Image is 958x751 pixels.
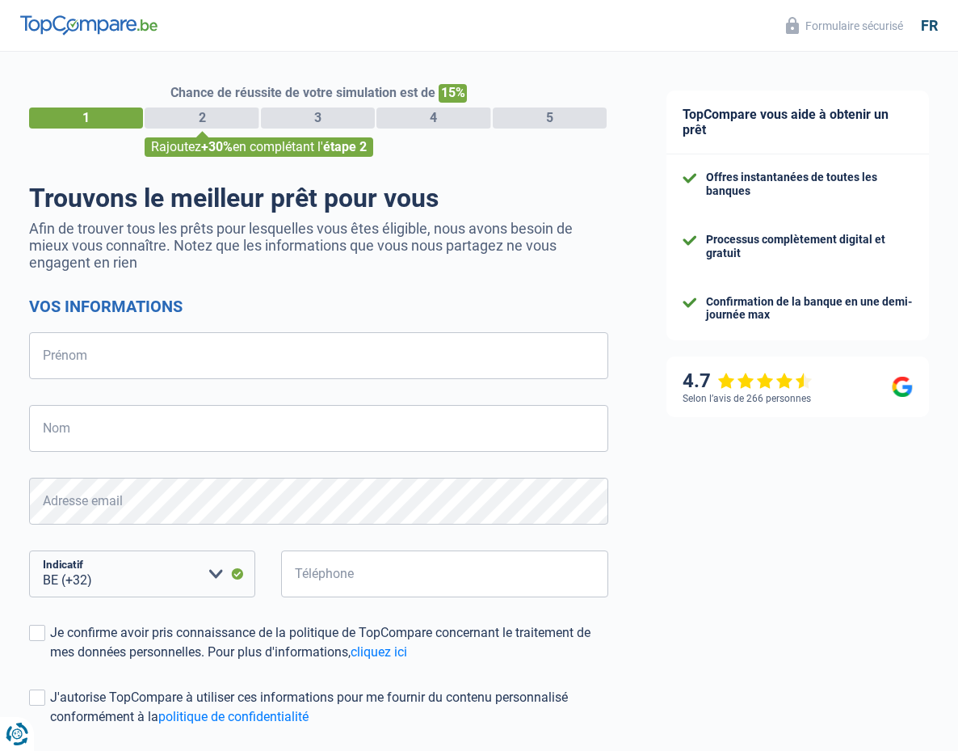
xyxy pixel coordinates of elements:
div: 2 [145,108,258,129]
div: 4.7 [683,369,813,393]
h2: Vos informations [29,297,608,316]
div: 4 [376,108,490,129]
input: 401020304 [281,551,608,597]
div: Confirmation de la banque en une demi-journée max [706,295,913,323]
div: J'autorise TopCompare à utiliser ces informations pour me fournir du contenu personnalisé conform... [50,688,608,727]
div: TopCompare vous aide à obtenir un prêt [666,91,929,154]
span: +30% [201,139,233,154]
p: Afin de trouver tous les prêts pour lesquelles vous êtes éligible, nous avons besoin de mieux vou... [29,220,608,271]
a: cliquez ici [351,644,407,660]
div: Je confirme avoir pris connaissance de la politique de TopCompare concernant le traitement de mes... [50,623,608,662]
span: Chance de réussite de votre simulation est de [170,85,435,100]
div: fr [921,17,938,35]
a: politique de confidentialité [158,709,309,724]
img: TopCompare Logo [20,15,158,35]
h1: Trouvons le meilleur prêt pour vous [29,183,608,213]
div: 1 [29,108,143,129]
div: Offres instantanées de toutes les banques [706,171,913,198]
div: Rajoutez en complétant l' [145,137,373,157]
div: 3 [261,108,375,129]
button: Formulaire sécurisé [776,12,913,39]
span: étape 2 [323,139,367,154]
div: Processus complètement digital et gratuit [706,233,913,260]
span: 15% [439,84,467,103]
div: 5 [493,108,607,129]
div: Selon l’avis de 266 personnes [683,393,811,404]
